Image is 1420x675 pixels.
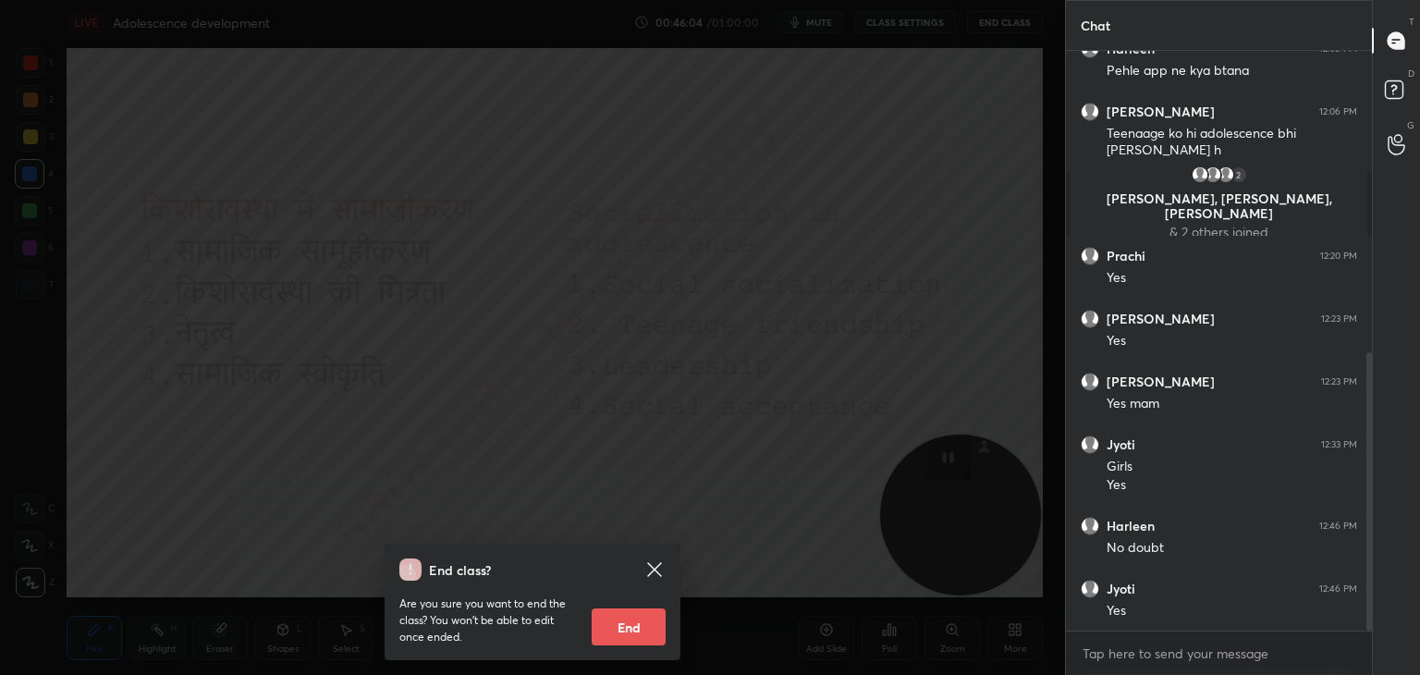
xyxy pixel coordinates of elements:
img: default.png [1204,166,1222,184]
div: Yes [1107,476,1357,495]
div: Yes mam [1107,395,1357,413]
div: 2 [1230,166,1248,184]
h6: [PERSON_NAME] [1107,104,1215,120]
div: 12:20 PM [1320,251,1357,262]
p: & 2 others joined [1082,225,1356,239]
p: Chat [1066,1,1125,50]
h6: Jyoti [1107,436,1135,453]
div: No doubt [1107,539,1357,558]
div: 12:23 PM [1321,313,1357,325]
img: default.png [1081,103,1099,121]
div: 12:23 PM [1321,376,1357,387]
img: default.png [1081,247,1099,265]
div: Teenaage ko hi adolescence bhi [PERSON_NAME] h [1107,125,1357,160]
img: default.png [1217,166,1235,184]
p: [PERSON_NAME], [PERSON_NAME], [PERSON_NAME] [1082,191,1356,221]
img: default.png [1081,580,1099,598]
div: 12:33 PM [1321,439,1357,450]
h6: Jyoti [1107,581,1135,597]
p: Are you sure you want to end the class? You won’t be able to edit once ended. [399,595,577,645]
div: grid [1066,51,1372,632]
p: T [1409,15,1414,29]
img: default.png [1191,166,1209,184]
img: default.png [1081,436,1099,454]
div: Girls [1107,458,1357,476]
div: 12:06 PM [1319,106,1357,117]
div: Yes [1107,332,1357,350]
h6: [PERSON_NAME] [1107,311,1215,327]
img: default.png [1081,517,1099,535]
h6: Harleen [1107,518,1155,534]
p: D [1408,67,1414,80]
img: default.png [1081,373,1099,391]
h4: End class? [429,560,491,580]
button: End [592,608,666,645]
h6: [PERSON_NAME] [1107,374,1215,390]
div: Yes [1107,602,1357,620]
div: 12:46 PM [1319,583,1357,595]
p: G [1407,118,1414,132]
div: 12:46 PM [1319,521,1357,532]
h6: Prachi [1107,248,1145,264]
div: Pehle app ne kya btana [1107,62,1357,80]
div: Yes [1107,269,1357,288]
img: default.png [1081,310,1099,328]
